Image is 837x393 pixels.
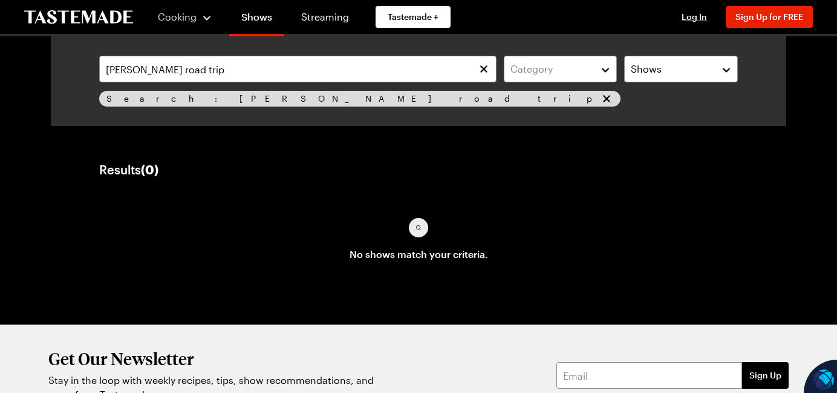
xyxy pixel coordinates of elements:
span: Search: [PERSON_NAME] road trip [106,92,598,105]
a: To Tastemade Home Page [24,10,133,24]
button: Category [504,56,617,82]
button: Sign Up [742,362,789,389]
h2: Get Our Newsletter [48,349,381,368]
span: Cooking [158,11,197,22]
span: Shows [631,62,662,76]
span: Sign Up for FREE [735,12,803,22]
div: Results [99,162,158,177]
img: Missing content placeholder [394,218,443,237]
div: Category [510,62,593,76]
span: ( 0 ) [141,162,158,177]
span: Tastemade + [388,11,438,23]
button: Cooking [157,2,212,31]
input: Email [556,362,742,389]
button: Shows [624,56,738,82]
input: Search [99,56,497,82]
button: Log In [670,11,718,23]
p: No shows match your criteria. [350,247,488,262]
a: Tastemade + [376,6,451,28]
span: Sign Up [749,369,781,381]
button: Sign Up for FREE [726,6,813,28]
a: Shows [229,2,284,36]
button: remove Search: gordon ramsey's road trip [600,92,613,105]
span: Log In [682,12,707,22]
button: Clear search [477,62,490,76]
